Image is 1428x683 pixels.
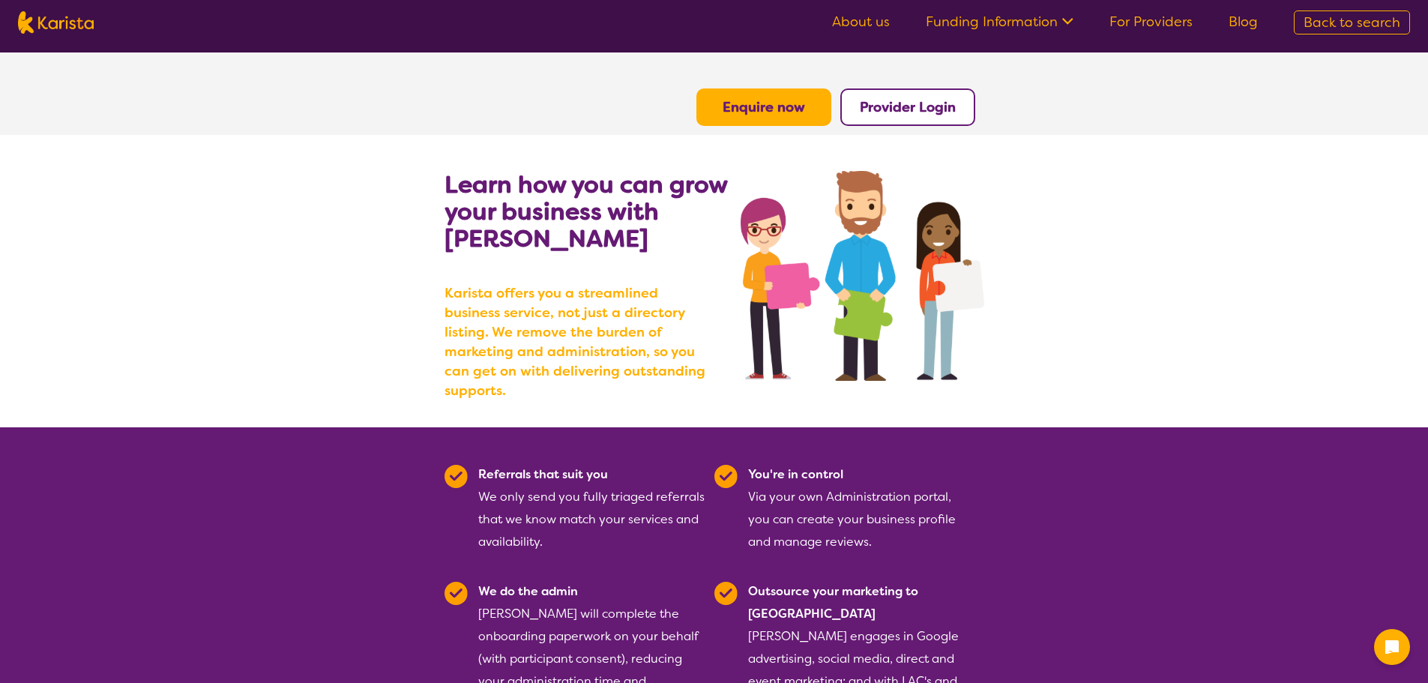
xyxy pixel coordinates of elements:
[748,463,975,553] div: Via your own Administration portal, you can create your business profile and manage reviews.
[748,466,843,482] b: You're in control
[723,98,805,116] a: Enquire now
[860,98,956,116] a: Provider Login
[714,582,738,605] img: Tick
[18,11,94,34] img: Karista logo
[445,169,727,254] b: Learn how you can grow your business with [PERSON_NAME]
[478,463,705,553] div: We only send you fully triaged referrals that we know match your services and availability.
[1304,13,1400,31] span: Back to search
[840,88,975,126] button: Provider Login
[445,465,468,488] img: Tick
[478,466,608,482] b: Referrals that suit you
[926,13,1073,31] a: Funding Information
[1229,13,1258,31] a: Blog
[478,583,578,599] b: We do the admin
[445,283,714,400] b: Karista offers you a streamlined business service, not just a directory listing. We remove the bu...
[748,583,918,622] b: Outsource your marketing to [GEOGRAPHIC_DATA]
[741,171,983,381] img: grow your business with Karista
[696,88,831,126] button: Enquire now
[1294,10,1410,34] a: Back to search
[1109,13,1193,31] a: For Providers
[714,465,738,488] img: Tick
[445,582,468,605] img: Tick
[832,13,890,31] a: About us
